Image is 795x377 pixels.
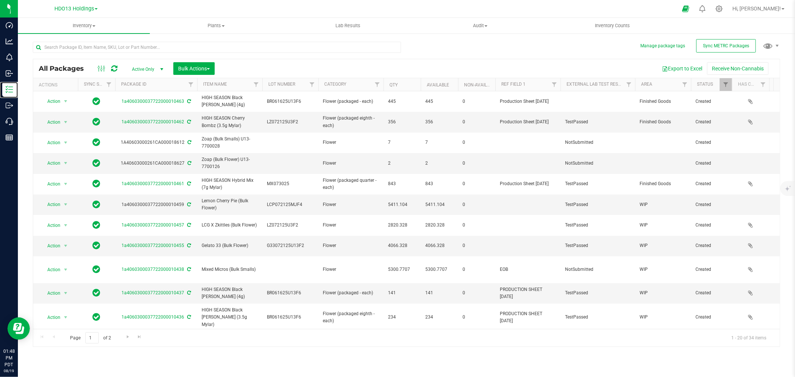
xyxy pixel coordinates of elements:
[388,160,416,167] span: 2
[6,118,13,125] inline-svg: Call Center
[565,180,631,187] span: TestPassed
[388,201,416,208] span: 5411.104
[463,266,491,273] span: 0
[714,5,724,12] div: Manage settings
[388,139,416,146] span: 7
[323,242,379,249] span: Flower
[93,158,101,168] span: In Sync
[61,288,70,298] span: select
[323,222,379,229] span: Flower
[202,286,258,300] span: HIGH SEASON Black [PERSON_NAME] (4g)
[464,82,497,88] a: Non-Available
[203,82,227,87] a: Item Name
[696,39,756,53] button: Sync METRC Packages
[267,289,314,297] span: BR061625U13F6
[6,38,13,45] inline-svg: Analytics
[122,222,184,228] a: 1a4060300037722000010457
[323,310,379,324] span: Flower (packaged eighth - each)
[202,136,258,150] span: Zoap (Bulk Smalls) U13-7700028
[61,264,70,275] span: select
[61,117,70,127] span: select
[84,82,113,87] a: Sync Status
[565,139,631,146] span: NotSubmitted
[61,220,70,231] span: select
[500,310,556,324] span: PRODUCTION SHEET [DATE]
[185,78,197,91] a: Filter
[121,82,146,87] a: Package ID
[414,18,546,34] a: Audit
[122,314,184,320] a: 1a4060300037722000010436
[93,264,101,275] span: In Sync
[463,314,491,321] span: 0
[565,266,631,273] span: NotSubmitted
[41,288,61,298] span: Action
[732,78,769,91] th: Has COA
[565,160,631,167] span: NotSubmitted
[565,222,631,229] span: TestPassed
[41,241,61,251] span: Action
[757,78,769,91] a: Filter
[546,18,678,34] a: Inventory Counts
[389,82,398,88] a: Qty
[463,98,491,105] span: 0
[41,220,61,231] span: Action
[85,332,99,344] input: 1
[202,307,258,328] span: HIGH SEASON Black [PERSON_NAME] (3.5g Mylar)
[186,243,191,248] span: Sync from Compliance System
[41,158,61,168] span: Action
[677,1,694,16] span: Open Ecommerce Menu
[267,242,314,249] span: G33072125U13F2
[187,140,192,145] span: Sync from Compliance System
[39,64,91,73] span: All Packages
[18,22,150,29] span: Inventory
[39,82,75,88] div: Actions
[425,98,454,105] span: 445
[427,82,449,88] a: Available
[186,314,191,320] span: Sync from Compliance System
[565,201,631,208] span: TestPassed
[640,43,685,49] button: Manage package tags
[187,161,192,166] span: Sync from Compliance System
[425,118,454,126] span: 356
[6,70,13,77] inline-svg: Inbound
[41,264,61,275] span: Action
[703,43,749,48] span: Sync METRC Packages
[6,102,13,109] inline-svg: Outbound
[657,62,707,75] button: Export to Excel
[3,348,15,368] p: 01:48 PM PDT
[202,177,258,191] span: HIGH SEASON Hybrid Mix (7g Mylar)
[695,222,728,229] span: Created
[61,96,70,107] span: select
[640,242,687,249] span: WIP
[425,222,454,229] span: 2820.328
[3,368,15,374] p: 08/19
[186,119,191,124] span: Sync from Compliance System
[64,332,117,344] span: Page of 2
[640,118,687,126] span: Finished Goods
[388,314,416,321] span: 234
[61,158,70,168] span: select
[695,266,728,273] span: Created
[267,201,314,208] span: LCP072125MJF4
[463,289,491,297] span: 0
[500,286,556,300] span: PRODUCTION SHEET [DATE]
[324,82,346,87] a: Category
[6,54,13,61] inline-svg: Monitoring
[725,332,772,343] span: 1 - 20 of 34 items
[282,18,414,34] a: Lab Results
[268,82,295,87] a: Lot Number
[371,78,384,91] a: Filter
[640,289,687,297] span: WIP
[202,156,258,170] span: Zoap (Bulk Flower) U13-7700126
[695,139,728,146] span: Created
[114,139,198,146] div: 1A40603000261CA000018612
[323,115,379,129] span: Flower (packaged eighth - each)
[122,119,184,124] a: 1a4060300037722000010462
[463,222,491,229] span: 0
[267,180,314,187] span: MX073025
[640,222,687,229] span: WIP
[267,222,314,229] span: LZ072125U3F2
[114,160,198,167] div: 1A40603000261CA000018627
[565,289,631,297] span: TestPassed
[122,290,184,295] a: 1a4060300037722000010437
